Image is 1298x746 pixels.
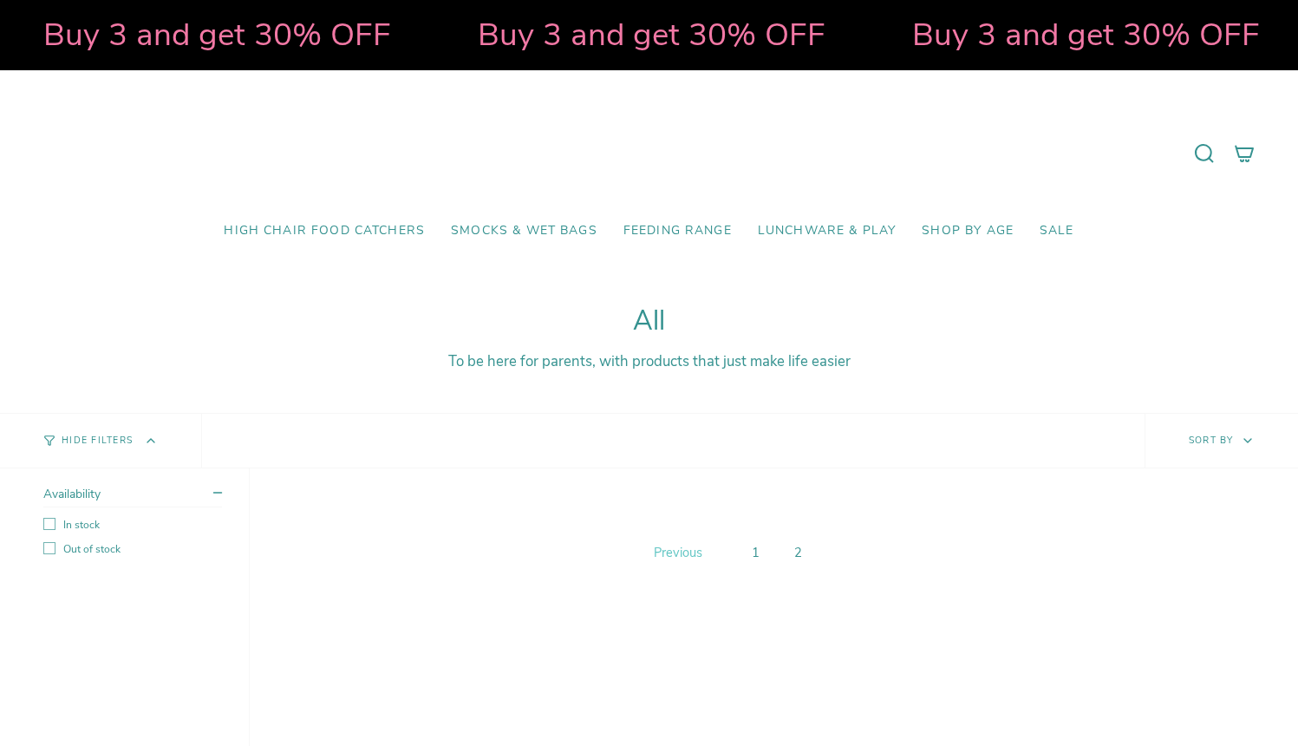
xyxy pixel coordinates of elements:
[43,486,101,502] span: Availability
[787,540,809,565] a: 2
[631,13,979,56] strong: Buy 3 and get 30% OFF
[224,224,425,239] span: High Chair Food Catchers
[654,544,702,561] span: Previous
[623,224,732,239] span: Feeding Range
[1189,434,1234,447] span: Sort by
[610,211,745,252] a: Feeding Range
[43,305,1255,337] h1: All
[649,540,707,566] a: Previous
[909,211,1027,252] a: Shop by Age
[43,518,222,532] label: In stock
[1040,224,1074,239] span: SALE
[922,224,1014,239] span: Shop by Age
[499,96,799,211] a: Mumma’s Little Helpers
[1145,414,1298,468] button: Sort by
[745,540,766,565] a: 1
[197,13,545,56] strong: Buy 3 and get 30% OFF
[758,224,896,239] span: Lunchware & Play
[43,486,222,507] summary: Availability
[451,224,597,239] span: Smocks & Wet Bags
[62,436,133,446] span: Hide Filters
[43,542,222,556] label: Out of stock
[1027,211,1087,252] a: SALE
[448,351,851,371] span: To be here for parents, with products that just make life easier
[438,211,610,252] a: Smocks & Wet Bags
[745,211,909,252] a: Lunchware & Play
[211,211,438,252] a: High Chair Food Catchers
